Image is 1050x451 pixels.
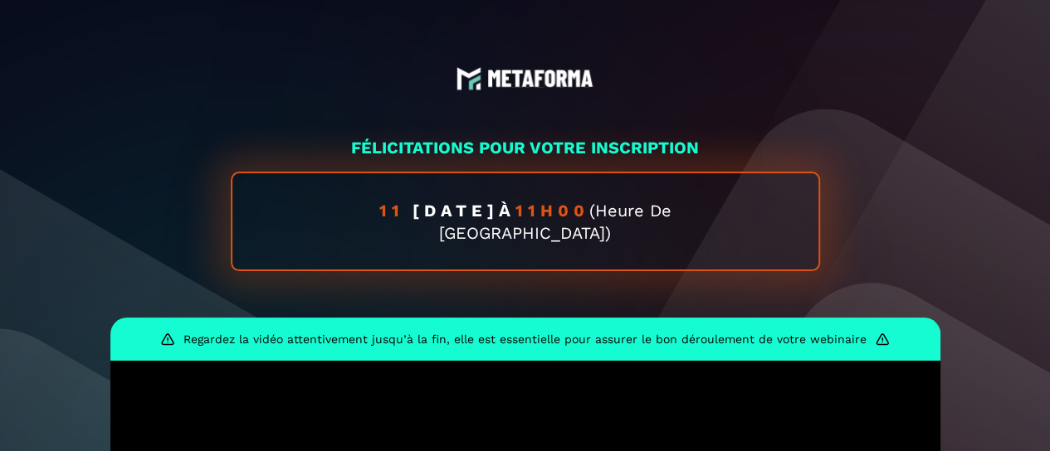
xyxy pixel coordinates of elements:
[183,332,867,346] p: Regardez la vidéo attentivement jusqu’à la fin, elle est essentielle pour assurer le bon déroulem...
[515,201,589,221] span: 11h00
[379,201,413,221] span: 11
[875,332,890,347] img: warning
[231,172,820,271] div: à
[110,136,940,159] p: FÉLICITATIONS POUR VOTRE INSCRIPTION
[457,66,593,91] img: logo
[160,332,175,347] img: warning
[413,201,499,221] span: [DATE]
